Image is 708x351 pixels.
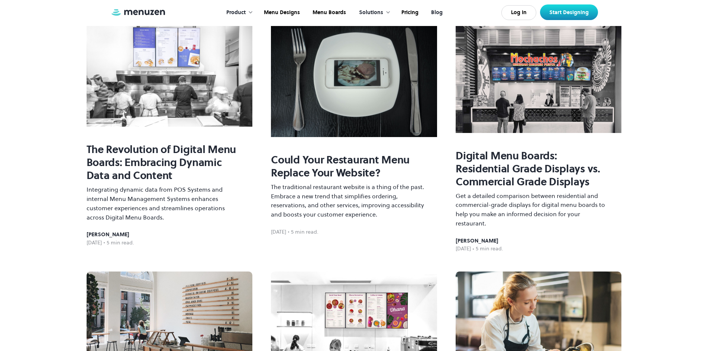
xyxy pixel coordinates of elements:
[257,1,305,24] a: Menu Designs
[501,5,536,20] a: Log In
[226,9,246,17] div: Product
[456,22,621,253] a: Digital Menu Boards: Residential Grade Displays vs. Commercial Grade DisplaysGet a detailed compa...
[87,143,241,182] h2: The Revolution of Digital Menu Boards: Embracing Dynamic Data and Content
[271,228,286,236] div: [DATE]
[456,149,610,188] h2: Digital Menu Boards: Residential Grade Displays vs. Commercial Grade Displays
[305,1,352,24] a: Menu Boards
[87,239,102,247] div: [DATE]
[271,22,437,253] a: Could Your Restaurant Menu Replace Your Website?The traditional restaurant website is a thing of ...
[424,1,448,24] a: Blog
[271,153,426,179] h2: Could Your Restaurant Menu Replace Your Website?
[456,191,610,228] p: Get a detailed comparison between residential and commercial-grade displays for digital menu boar...
[352,1,394,24] div: Solutions
[394,1,424,24] a: Pricing
[291,228,319,236] div: 5 min read.
[87,185,241,222] p: Integrating dynamic data from POS Systems and internal Menu Management Systems enhances customer ...
[271,182,426,219] p: The traditional restaurant website is a thing of the past. Embrace a new trend that simplifies or...
[87,22,252,253] a: The Revolution of Digital Menu Boards: Embracing Dynamic Data and ContentIntegrating dynamic data...
[540,4,598,20] a: Start Designing
[359,9,383,17] div: Solutions
[87,231,134,239] div: [PERSON_NAME]
[219,1,257,24] div: Product
[456,237,503,245] div: [PERSON_NAME]
[456,245,471,253] div: [DATE]
[476,245,503,253] div: 5 min read.
[107,239,134,247] div: 5 min read.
